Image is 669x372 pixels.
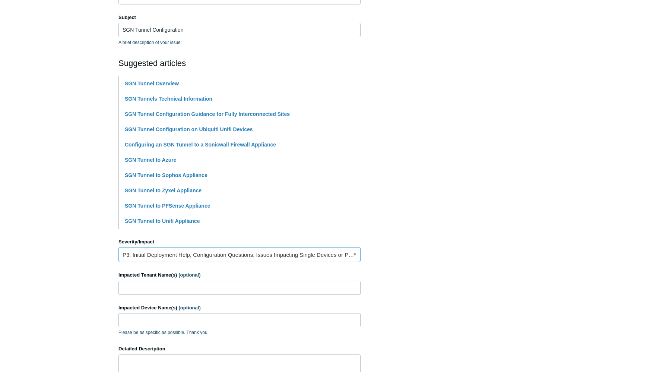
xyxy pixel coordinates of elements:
[125,218,200,224] a: SGN Tunnel to Unifi Appliance
[125,157,176,163] a: SGN Tunnel to Azure
[125,126,253,132] a: SGN Tunnel Configuration on Ubiquiti Unifi Devices
[118,39,361,46] p: A brief description of your issue.
[179,305,201,310] span: (optional)
[118,329,361,336] p: Please be as specific as possible. Thank you.
[125,111,290,117] a: SGN Tunnel Configuration Guidance for Fully Interconnected Sites
[118,271,361,279] label: Impacted Tenant Name(s)
[118,247,361,262] a: P3: Initial Deployment Help, Configuration Questions, Issues Impacting Single Devices or Past Out...
[118,238,361,246] label: Severity/Impact
[178,272,200,278] span: (optional)
[118,57,361,69] h2: Suggested articles
[125,142,276,148] a: Configuring an SGN Tunnel to a Sonicwall Firewall Appliance
[125,81,179,86] a: SGN Tunnel Overview
[125,203,210,209] a: SGN Tunnel to PFSense Appliance
[125,172,207,178] a: SGN Tunnel to Sophos Appliance
[118,14,361,21] label: Subject
[118,304,361,312] label: Impacted Device Name(s)
[118,345,361,353] label: Detailed Description
[125,96,212,102] a: SGN Tunnels Technical Information
[125,187,202,193] a: SGN Tunnel to Zyxel Appliance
